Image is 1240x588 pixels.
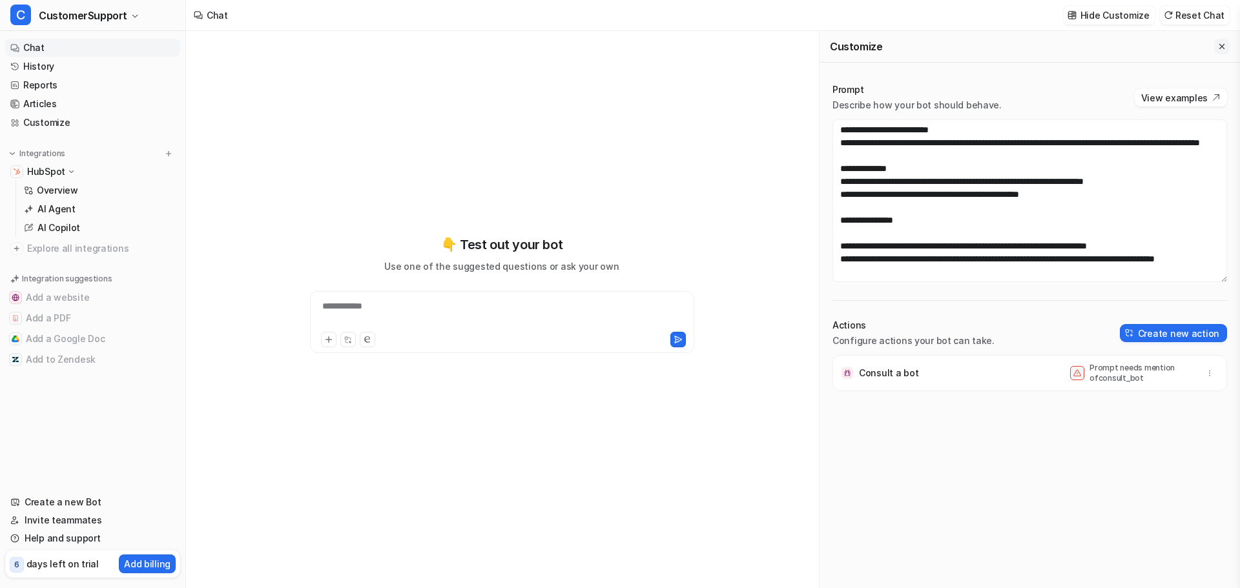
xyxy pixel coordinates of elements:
[5,39,180,57] a: Chat
[384,259,619,273] p: Use one of the suggested questions or ask your own
[119,554,176,573] button: Add billing
[5,529,180,547] a: Help and support
[841,367,854,380] img: Consult a bot icon
[1135,88,1227,106] button: View examples
[10,5,31,25] span: C
[5,239,180,258] a: Explore all integrations
[859,367,918,380] p: Consult a bot
[37,184,78,197] p: Overview
[832,319,995,332] p: Actions
[27,238,175,259] span: Explore all integrations
[5,114,180,132] a: Customize
[26,557,99,571] p: days left on trial
[832,99,1002,112] p: Describe how your bot should behave.
[5,287,180,308] button: Add a websiteAdd a website
[1125,329,1134,338] img: create-action-icon.svg
[12,314,19,322] img: Add a PDF
[1068,10,1077,20] img: customize
[1080,8,1150,22] p: Hide Customize
[5,95,180,113] a: Articles
[832,83,1002,96] p: Prompt
[14,559,19,571] p: 6
[19,219,180,237] a: AI Copilot
[1164,10,1173,20] img: reset
[12,294,19,301] img: Add a website
[12,356,19,363] img: Add to Zendesk
[10,242,23,255] img: explore all integrations
[19,181,180,199] a: Overview
[22,273,112,285] p: Integration suggestions
[5,329,180,349] button: Add a Google DocAdd a Google Doc
[830,40,882,53] h2: Customize
[37,203,76,216] p: AI Agent
[164,149,173,158] img: menu_add.svg
[124,557,170,571] p: Add billing
[1064,6,1155,25] button: Hide Customize
[19,200,180,218] a: AI Agent
[441,235,563,254] p: 👇 Test out your bot
[5,493,180,511] a: Create a new Bot
[832,334,995,347] p: Configure actions your bot can take.
[19,148,65,159] p: Integrations
[13,168,21,176] img: HubSpot
[8,149,17,158] img: expand menu
[5,349,180,370] button: Add to ZendeskAdd to Zendesk
[12,335,19,343] img: Add a Google Doc
[5,308,180,329] button: Add a PDFAdd a PDF
[37,221,80,234] p: AI Copilot
[1090,363,1193,383] p: Prompt needs mention of consult_bot
[39,6,127,25] span: CustomerSupport
[207,8,228,22] div: Chat
[5,57,180,76] a: History
[1120,324,1227,342] button: Create new action
[5,147,69,160] button: Integrations
[27,165,65,178] p: HubSpot
[1160,6,1230,25] button: Reset Chat
[1214,39,1230,54] button: Close flyout
[5,76,180,94] a: Reports
[5,511,180,529] a: Invite teammates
